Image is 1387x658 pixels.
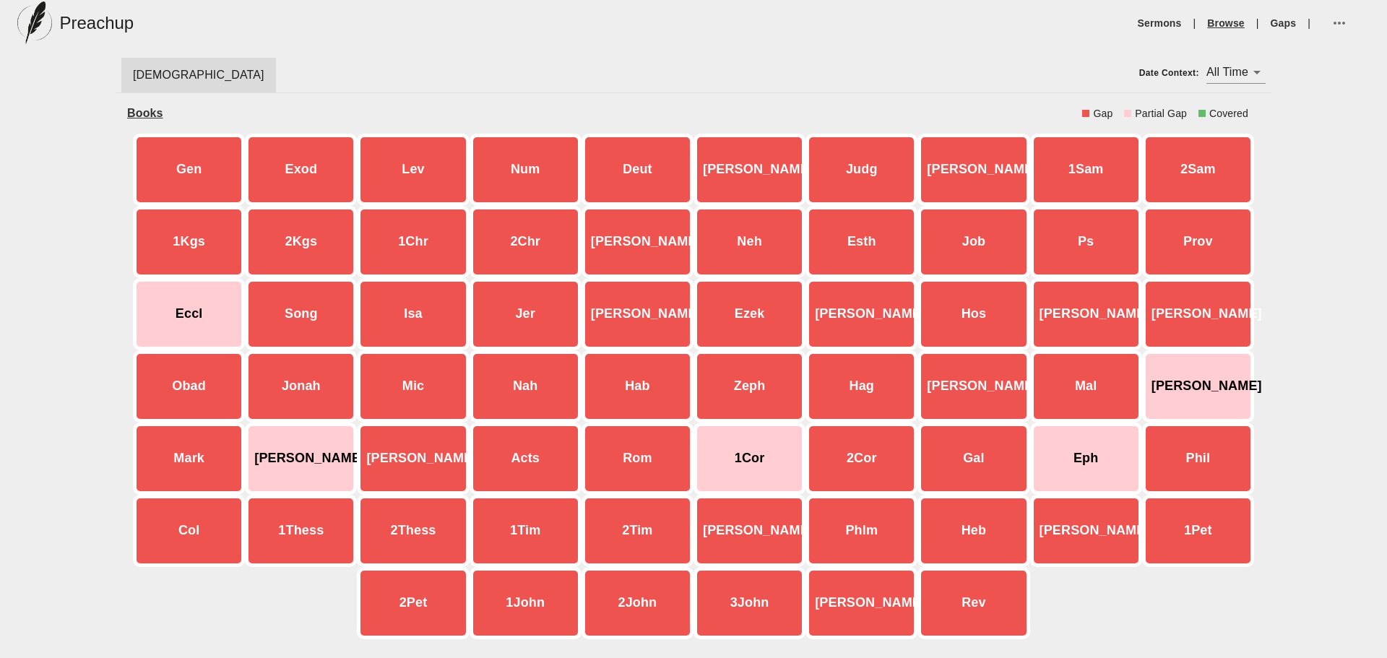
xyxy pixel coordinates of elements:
a: Browse [1207,16,1244,30]
div: Gen [133,134,245,206]
div: 1Tim [470,495,582,567]
div: 2Kgs [245,206,357,278]
div: [PERSON_NAME] [1030,278,1142,350]
div: Gal [917,423,1029,495]
div: Lev [357,134,469,206]
div: [PERSON_NAME] [693,495,805,567]
div: Obad [133,350,245,423]
div: Acts [470,423,582,495]
div: [PERSON_NAME] [917,350,1029,423]
div: Isa [357,278,469,350]
div: 3John [693,567,805,639]
div: Col [133,495,245,567]
div: Jer [470,278,582,350]
div: Prov [1142,206,1254,278]
div: 1Chr [357,206,469,278]
li: | [1250,16,1265,30]
div: 2Cor [805,423,917,495]
div: Esth [805,206,917,278]
a: Books [127,107,163,119]
div: [PERSON_NAME] [245,423,357,495]
div: Jonah [245,350,357,423]
div: All Time [1206,61,1266,84]
div: Gap [1093,106,1112,121]
div: Mal [1030,350,1142,423]
div: Rom [582,423,693,495]
div: [PERSON_NAME] [357,423,469,495]
img: preachup-logo.png [17,1,52,45]
div: 2Pet [357,567,469,639]
div: Rev [917,567,1029,639]
div: Judg [805,134,917,206]
div: Zeph [693,350,805,423]
div: Nah [470,350,582,423]
div: Ezek [693,278,805,350]
div: Phlm [805,495,917,567]
div: Heb [917,495,1029,567]
div: Eccl [133,278,245,350]
div: [PERSON_NAME] [582,206,693,278]
div: Deut [582,134,693,206]
div: 2John [582,567,693,639]
span: [DEMOGRAPHIC_DATA] [133,66,264,84]
div: Eph [1030,423,1142,495]
div: 2Thess [357,495,469,567]
div: [DEMOGRAPHIC_DATA] [121,58,276,92]
div: Phil [1142,423,1254,495]
div: [PERSON_NAME] [582,278,693,350]
a: Gaps [1271,16,1297,30]
div: [PERSON_NAME] [1142,350,1254,423]
div: 2Tim [582,495,693,567]
div: Ps [1030,206,1142,278]
h5: Preachup [59,12,134,35]
div: Exod [245,134,357,206]
div: Covered [1209,106,1248,121]
li: | [1188,16,1202,30]
a: Sermons [1138,16,1182,30]
div: [PERSON_NAME] [917,134,1029,206]
div: 1Thess [245,495,357,567]
div: Partial Gap [1135,106,1187,121]
li: | [1302,16,1316,30]
div: [PERSON_NAME] [805,278,917,350]
div: Hos [917,278,1029,350]
div: [PERSON_NAME] [1142,278,1254,350]
div: [PERSON_NAME] [1030,495,1142,567]
div: 1Pet [1142,495,1254,567]
div: Song [245,278,357,350]
div: Num [470,134,582,206]
div: 2Chr [470,206,582,278]
nav: breadcrumb [127,105,1082,122]
div: Neh [693,206,805,278]
div: 1Kgs [133,206,245,278]
div: Job [917,206,1029,278]
div: 1Sam [1030,134,1142,206]
div: 1Cor [693,423,805,495]
div: [PERSON_NAME] [805,567,917,639]
span: Date Context: [1139,68,1199,78]
div: Hab [582,350,693,423]
div: Hag [805,350,917,423]
div: 1John [470,567,582,639]
div: [PERSON_NAME] [693,134,805,206]
div: 2Sam [1142,134,1254,206]
div: Mark [133,423,245,495]
div: Mic [357,350,469,423]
